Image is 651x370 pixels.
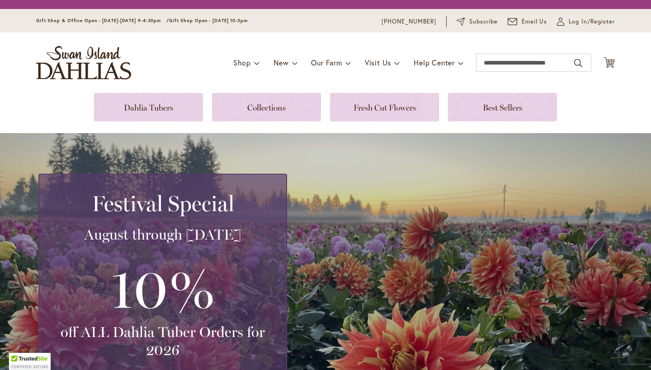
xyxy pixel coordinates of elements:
a: Email Us [508,17,547,26]
span: Subscribe [469,17,498,26]
a: [PHONE_NUMBER] [382,17,436,26]
a: Subscribe [457,17,498,26]
h3: off ALL Dahlia Tuber Orders for 2026 [50,323,275,359]
span: Log In/Register [569,17,615,26]
a: Log In/Register [557,17,615,26]
h3: 10% [50,253,275,323]
span: Shop [233,58,251,67]
h2: Festival Special [50,191,275,216]
span: Gift Shop Open - [DATE] 10-3pm [169,18,248,23]
h3: August through [DATE] [50,226,275,244]
span: New [274,58,288,67]
span: Gift Shop & Office Open - [DATE]-[DATE] 9-4:30pm / [36,18,169,23]
span: Email Us [522,17,547,26]
span: Visit Us [365,58,391,67]
span: Help Center [414,58,455,67]
a: store logo [36,46,131,79]
button: Search [574,56,582,70]
span: Our Farm [311,58,342,67]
